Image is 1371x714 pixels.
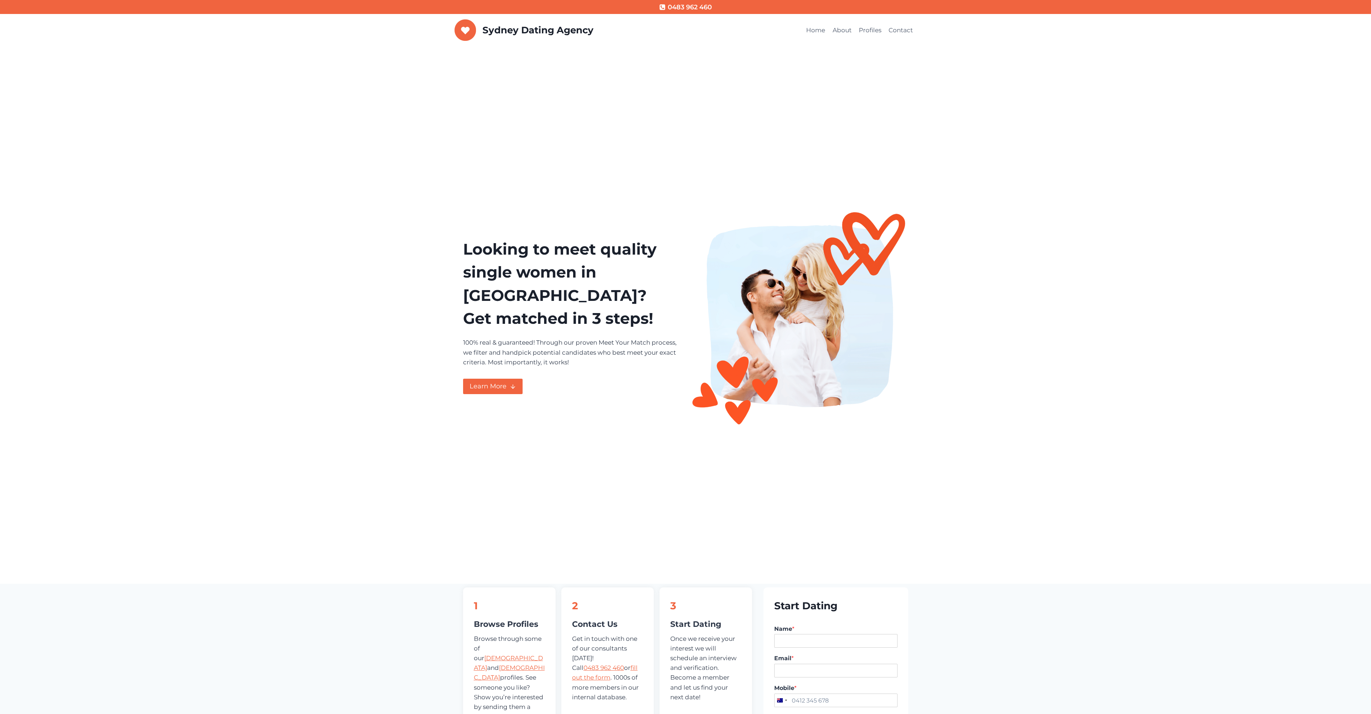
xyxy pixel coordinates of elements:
h2: 2 [572,598,643,613]
a: Contact [885,22,917,39]
a: About [829,22,855,39]
h2: 3 [670,598,741,613]
a: Profiles [855,22,885,39]
img: Sydney Dating Agency [454,19,476,41]
a: Learn More [463,379,523,394]
p: Get in touch with one of our consultants [DATE]! Call or . 1000s of more members in our internal ... [572,634,643,702]
h1: Looking to meet quality single women in [GEOGRAPHIC_DATA]? Get matched in 3 steps! [463,238,680,330]
a: Home [803,22,829,39]
label: Email [774,655,897,662]
span: Learn More [470,381,506,392]
h2: 1 [474,598,545,613]
h4: Start Dating [670,618,741,630]
button: Selected country [774,694,789,707]
a: 0483 962 460 [659,2,711,13]
p: Sydney Dating Agency [482,25,594,36]
h4: Contact Us [572,618,643,630]
a: [DEMOGRAPHIC_DATA] [474,664,545,681]
p: 100% real & guaranteed! Through our proven Meet Your Match process, we filter and handpick potent... [463,338,680,367]
input: Mobile [774,694,897,707]
label: Mobile [774,685,897,692]
h4: Browse Profiles [474,618,545,630]
h2: Start Dating [774,598,897,613]
p: Once we receive your interest we will schedule an interview and verification. Become a member and... [670,634,741,702]
label: Name [774,625,897,633]
span: 0483 962 460 [668,2,712,13]
a: Sydney Dating Agency [454,19,594,41]
a: 0483 962 460 [584,664,624,671]
a: [DEMOGRAPHIC_DATA] [474,654,543,671]
nav: Primary Navigation [803,22,917,39]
